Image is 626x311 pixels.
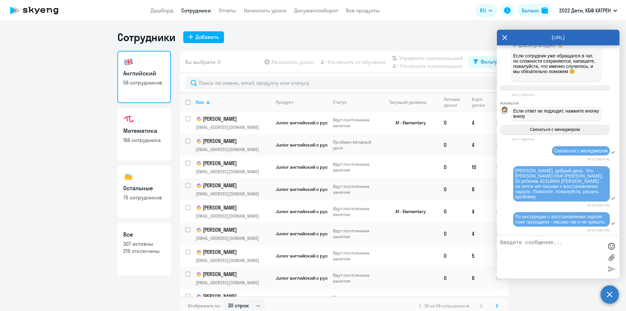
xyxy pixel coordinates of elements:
td: 8 [467,178,490,200]
span: 1 - 30 из 58 сотрудников [419,303,469,309]
p: Идут постоянные занятия [333,294,378,306]
td: 4 [467,134,490,156]
span: RU [480,7,486,14]
div: Личные уроки [444,96,460,108]
img: others [123,172,134,182]
time: 09:17:29[DATE] [512,137,534,141]
span: Junior английский с русскоговорящим преподавателем [276,142,398,148]
td: 4 [467,223,490,245]
img: child [196,249,202,256]
img: child [196,205,202,211]
td: 0 [439,200,467,223]
div: Продукт [276,99,327,105]
p: 58 сотрудников [123,79,165,86]
a: Все продукты [346,7,380,14]
span: Если ответ не подходит, нажмите кнопку внизу [513,108,600,119]
td: 5 [467,245,490,267]
img: english [123,57,134,67]
p: Идут постоянные занятия [333,161,378,173]
td: A1 - Elementary [378,200,439,223]
td: 0 [439,178,467,200]
td: 0 [439,223,467,245]
a: Сотрудники [181,7,211,14]
p: [EMAIL_ADDRESS][DOMAIN_NAME] [196,124,270,130]
img: child [196,138,202,145]
p: Пройден вводный урок [333,139,378,151]
h3: Остальные [123,184,165,193]
button: 2022 Дети, КБФ КАТРЕН [556,3,620,18]
a: Начислить уроки [244,7,286,14]
p: [PERSON_NAME] [196,248,269,256]
time: 09:22:06[DATE] [587,203,610,207]
td: 0 [439,245,467,267]
div: Текущий уровень [383,99,438,105]
p: [EMAIL_ADDRESS][DOMAIN_NAME] [196,213,270,219]
img: balance [542,7,548,14]
p: [EMAIL_ADDRESS][DOMAIN_NAME] [196,280,270,286]
div: Корп. уроки [472,96,490,108]
p: [PERSON_NAME] [196,115,269,123]
span: Вы выбрали: 0 [185,58,221,66]
button: RU [475,4,497,17]
p: Идут постоянные занятия [333,117,378,129]
button: Фильтр [468,56,503,68]
p: Идут постоянные занятия [333,228,378,240]
p: Идут постоянные занятия [333,272,378,284]
img: child [196,293,202,300]
div: Текущий уровень [389,99,426,105]
h1: Сотрудники [117,31,175,44]
a: child[PERSON_NAME] [196,160,270,167]
div: Фильтр [481,58,498,66]
a: Остальные76 сотрудников [117,166,171,218]
p: [PERSON_NAME] [196,160,269,167]
a: Все307 активны219 отключены [117,223,171,275]
td: 0 [439,112,467,134]
div: Статус [333,99,347,105]
p: 219 отключены [123,247,165,255]
a: child[PERSON_NAME] [196,248,270,256]
span: Junior английский с русскоговорящим преподавателем [276,186,398,192]
button: Связаться с менеджером [500,125,610,134]
img: child [196,271,202,278]
p: [PERSON_NAME] [196,182,269,190]
td: 10 [467,156,490,178]
p: [EMAIL_ADDRESS][DOMAIN_NAME] [196,257,270,263]
p: [EMAIL_ADDRESS][DOMAIN_NAME] [196,147,270,152]
a: Отчеты [219,7,236,14]
p: Идут постоянные занятия [333,183,378,195]
span: Junior английский с русскоговорящим преподавателем [276,120,398,126]
img: child [196,160,202,167]
a: child[PERSON_NAME] [196,271,270,278]
p: [EMAIL_ADDRESS][DOMAIN_NAME] [196,191,270,197]
time: 09:37:03[DATE] [587,228,610,232]
td: 4 [467,200,490,223]
span: Junior английский с русскоговорящим преподавателем [276,253,398,259]
h3: Все [123,230,165,239]
h3: Английский [123,69,165,78]
img: math [123,114,134,125]
div: Добавить [196,33,219,41]
input: Поиск по имени, email, продукту или статусу [185,76,503,89]
label: Лимит 10 файлов [606,253,616,262]
p: Идут постоянные занятия [333,250,378,262]
p: 2022 Дети, КБФ КАТРЕН [559,7,611,14]
a: Дашборд [151,7,173,14]
time: 09:17:29[DATE] [512,93,534,97]
img: child [196,227,202,233]
img: bot avatar [500,107,509,116]
div: Статус [333,99,378,105]
span: Связаться с менеджером [530,127,580,132]
p: [PERSON_NAME] [196,293,269,301]
span: По инструкции о восстановлении пароля тоже проходили - письмо так и не пришло. [515,214,605,225]
p: 307 активны [123,240,165,247]
a: child[PERSON_NAME] [196,137,270,145]
td: 4 [467,112,490,134]
div: Autofaq bot [500,101,619,105]
a: child[PERSON_NAME] [196,293,270,301]
td: 0 [439,134,467,156]
a: Балансbalance [518,4,552,17]
span: Отображать по: [188,303,221,309]
div: Баланс [522,7,539,14]
img: child [196,182,202,189]
p: 184 сотрудника [123,136,165,144]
